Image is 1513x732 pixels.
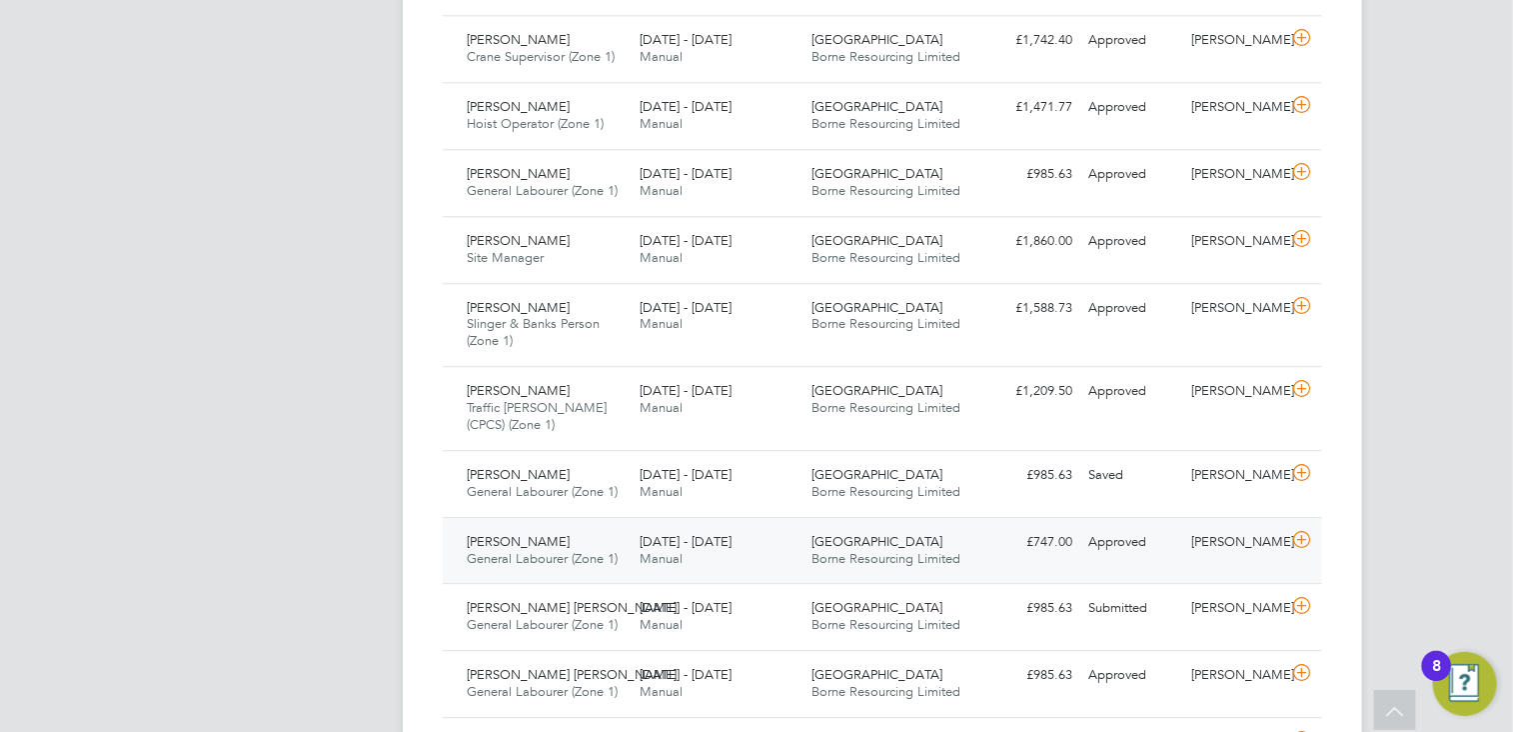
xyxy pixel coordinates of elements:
div: [PERSON_NAME] [1184,375,1288,408]
span: Borne Resourcing Limited [812,683,961,700]
div: £1,860.00 [976,225,1080,258]
div: £747.00 [976,526,1080,559]
div: £1,588.73 [976,292,1080,325]
span: [GEOGRAPHIC_DATA] [812,382,943,399]
div: Saved [1080,459,1184,492]
span: General Labourer (Zone 1) [467,683,618,700]
span: [DATE] - [DATE] [640,31,732,48]
div: £1,471.77 [976,91,1080,124]
span: [PERSON_NAME] [467,31,570,48]
span: [DATE] - [DATE] [640,165,732,182]
span: [GEOGRAPHIC_DATA] [812,666,943,683]
span: Hoist Operator (Zone 1) [467,115,604,132]
span: Borne Resourcing Limited [812,315,961,332]
span: Manual [640,115,683,132]
span: Slinger & Banks Person (Zone 1) [467,315,600,349]
span: [GEOGRAPHIC_DATA] [812,599,943,616]
span: Manual [640,48,683,65]
span: [GEOGRAPHIC_DATA] [812,299,943,316]
div: Submitted [1080,592,1184,625]
span: Manual [640,550,683,567]
span: Borne Resourcing Limited [812,115,961,132]
div: Approved [1080,24,1184,57]
span: [PERSON_NAME] [467,533,570,550]
div: £985.63 [976,659,1080,692]
div: £985.63 [976,459,1080,492]
div: [PERSON_NAME] [1184,459,1288,492]
span: [DATE] - [DATE] [640,533,732,550]
span: [PERSON_NAME] [PERSON_NAME] [467,599,677,616]
div: Approved [1080,225,1184,258]
span: Manual [640,683,683,700]
span: [DATE] - [DATE] [640,299,732,316]
span: Borne Resourcing Limited [812,48,961,65]
span: [GEOGRAPHIC_DATA] [812,232,943,249]
div: Approved [1080,526,1184,559]
div: £1,209.50 [976,375,1080,408]
span: [PERSON_NAME] [467,232,570,249]
span: [DATE] - [DATE] [640,382,732,399]
span: [PERSON_NAME] [467,165,570,182]
div: [PERSON_NAME] [1184,592,1288,625]
span: General Labourer (Zone 1) [467,483,618,500]
span: [GEOGRAPHIC_DATA] [812,533,943,550]
span: Manual [640,616,683,633]
div: £985.63 [976,592,1080,625]
span: General Labourer (Zone 1) [467,550,618,567]
div: [PERSON_NAME] [1184,158,1288,191]
div: [PERSON_NAME] [1184,24,1288,57]
span: Borne Resourcing Limited [812,182,961,199]
span: [PERSON_NAME] [467,466,570,483]
div: [PERSON_NAME] [1184,292,1288,325]
span: [GEOGRAPHIC_DATA] [812,466,943,483]
span: Manual [640,249,683,266]
span: [DATE] - [DATE] [640,599,732,616]
div: [PERSON_NAME] [1184,225,1288,258]
span: [GEOGRAPHIC_DATA] [812,98,943,115]
span: Borne Resourcing Limited [812,616,961,633]
span: Manual [640,315,683,332]
div: [PERSON_NAME] [1184,91,1288,124]
span: [PERSON_NAME] [467,299,570,316]
span: [DATE] - [DATE] [640,232,732,249]
span: Borne Resourcing Limited [812,399,961,416]
div: Approved [1080,375,1184,408]
span: [DATE] - [DATE] [640,98,732,115]
span: [PERSON_NAME] [467,98,570,115]
div: £1,742.40 [976,24,1080,57]
span: [GEOGRAPHIC_DATA] [812,165,943,182]
button: Open Resource Center, 8 new notifications [1433,652,1497,716]
span: [DATE] - [DATE] [640,666,732,683]
span: Crane Supervisor (Zone 1) [467,48,615,65]
span: Manual [640,483,683,500]
span: General Labourer (Zone 1) [467,182,618,199]
span: Site Manager [467,249,544,266]
span: Borne Resourcing Limited [812,550,961,567]
span: Manual [640,182,683,199]
div: Approved [1080,91,1184,124]
span: Traffic [PERSON_NAME] (CPCS) (Zone 1) [467,399,607,433]
div: [PERSON_NAME] [1184,659,1288,692]
span: [PERSON_NAME] [467,382,570,399]
span: [GEOGRAPHIC_DATA] [812,31,943,48]
span: Borne Resourcing Limited [812,249,961,266]
div: £985.63 [976,158,1080,191]
div: Approved [1080,659,1184,692]
div: Approved [1080,158,1184,191]
div: Approved [1080,292,1184,325]
span: General Labourer (Zone 1) [467,616,618,633]
span: [DATE] - [DATE] [640,466,732,483]
span: Manual [640,399,683,416]
span: [PERSON_NAME] [PERSON_NAME] [467,666,677,683]
div: 8 [1432,666,1441,692]
div: [PERSON_NAME] [1184,526,1288,559]
span: Borne Resourcing Limited [812,483,961,500]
